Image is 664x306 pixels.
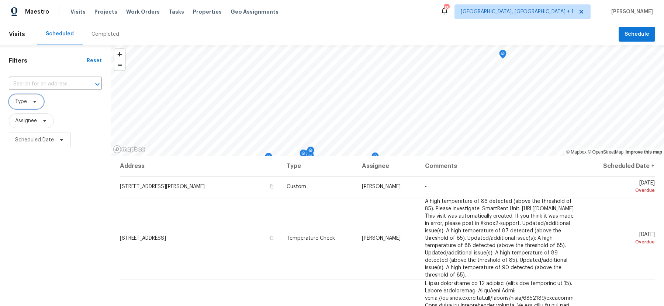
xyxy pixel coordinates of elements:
[307,147,314,158] div: Map marker
[114,49,125,60] button: Zoom in
[9,78,81,90] input: Search for an address...
[444,4,449,12] div: 18
[120,236,166,241] span: [STREET_ADDRESS]
[566,150,587,155] a: Mapbox
[15,98,27,105] span: Type
[356,156,419,176] th: Assignee
[25,8,49,15] span: Maestro
[419,156,580,176] th: Comments
[120,184,205,189] span: [STREET_ADDRESS][PERSON_NAME]
[300,150,307,161] div: Map marker
[87,57,102,64] div: Reset
[15,136,54,144] span: Scheduled Date
[120,156,281,176] th: Address
[307,152,314,163] div: Map marker
[461,8,574,15] span: [GEOGRAPHIC_DATA], [GEOGRAPHIC_DATA] + 1
[193,8,222,15] span: Properties
[362,184,401,189] span: [PERSON_NAME]
[268,183,275,190] button: Copy Address
[619,27,655,42] button: Schedule
[114,60,125,70] button: Zoom out
[585,238,655,246] div: Overdue
[499,50,506,61] div: Map marker
[371,152,379,164] div: Map marker
[111,45,664,156] canvas: Map
[287,184,306,189] span: Custom
[585,232,655,246] span: [DATE]
[231,8,279,15] span: Geo Assignments
[287,236,335,241] span: Temperature Check
[91,31,119,38] div: Completed
[580,156,655,176] th: Scheduled Date ↑
[9,26,25,42] span: Visits
[281,156,356,176] th: Type
[585,180,655,194] span: [DATE]
[113,145,145,154] a: Mapbox homepage
[585,187,655,194] div: Overdue
[425,184,427,189] span: -
[588,150,623,155] a: OpenStreetMap
[46,30,74,38] div: Scheduled
[92,79,103,89] button: Open
[70,8,86,15] span: Visits
[425,199,574,278] span: A high temperature of 86 detected (above the threshold of 85). Please investigate. SmartRent Unit...
[94,8,117,15] span: Projects
[265,153,272,164] div: Map marker
[362,236,401,241] span: [PERSON_NAME]
[169,9,184,14] span: Tasks
[625,30,649,39] span: Schedule
[268,235,275,241] button: Copy Address
[9,57,87,64] h1: Filters
[608,8,653,15] span: [PERSON_NAME]
[626,150,662,155] a: Improve this map
[126,8,160,15] span: Work Orders
[15,117,37,124] span: Assignee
